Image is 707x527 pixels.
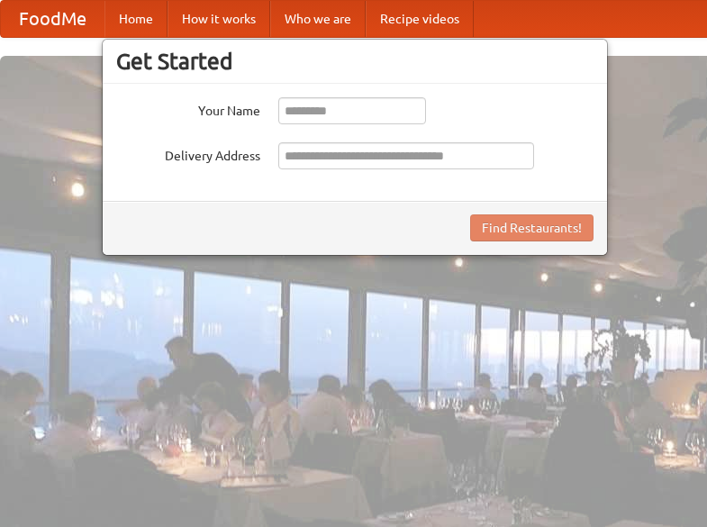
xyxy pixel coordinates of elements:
[116,142,260,165] label: Delivery Address
[270,1,366,37] a: Who we are
[104,1,168,37] a: Home
[168,1,270,37] a: How it works
[366,1,474,37] a: Recipe videos
[116,48,594,75] h3: Get Started
[1,1,104,37] a: FoodMe
[470,214,594,241] button: Find Restaurants!
[116,97,260,120] label: Your Name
